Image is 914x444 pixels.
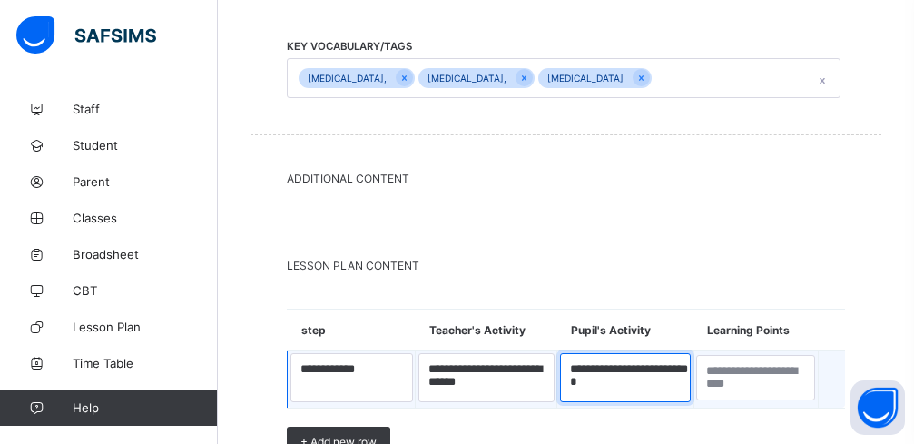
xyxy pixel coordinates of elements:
span: Classes [73,211,218,225]
th: Learning Points [693,310,818,351]
div: [MEDICAL_DATA] [538,68,633,89]
span: Lesson Plan [73,320,218,334]
span: LESSON PLAN CONTENT [287,259,845,272]
span: Time Table [73,356,218,370]
button: Open asap [850,380,905,435]
span: Parent [73,174,218,189]
span: Broadsheet [73,247,218,261]
span: KEY VOCABULARY/TAGS [287,40,412,53]
span: Staff [73,102,218,116]
th: step [288,310,416,351]
span: CBT [73,283,218,298]
span: Additional Content [287,172,845,185]
div: [MEDICAL_DATA], [418,68,516,89]
span: Help [73,400,217,415]
th: Teacher's Activity [416,310,557,351]
th: Pupil's Activity [557,310,694,351]
img: safsims [16,16,156,54]
span: Student [73,138,218,153]
div: [MEDICAL_DATA], [299,68,396,89]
